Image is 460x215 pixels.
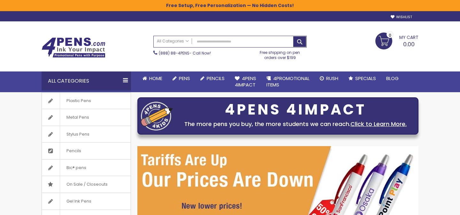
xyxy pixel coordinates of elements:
[42,126,131,143] a: Stylus Pens
[42,143,131,159] a: Pencils
[253,48,307,60] div: Free shipping on pen orders over $199
[141,101,173,130] img: four_pen_logo.png
[266,75,310,88] span: 4PROMOTIONAL ITEMS
[60,176,114,193] span: On Sale / Closeouts
[230,71,261,92] a: 4Pens4impact
[42,109,131,126] a: Metal Pens
[235,75,256,88] span: 4Pens 4impact
[386,75,399,82] span: Blog
[42,71,131,91] div: All Categories
[167,71,195,85] a: Pens
[159,50,211,56] span: - Call Now!
[42,93,131,109] a: Plastic Pens
[315,71,343,85] a: Rush
[159,50,189,56] a: (888) 88-4PENS
[355,75,376,82] span: Specials
[42,159,131,176] a: Bic® pens
[154,36,192,47] a: All Categories
[343,71,381,85] a: Specials
[60,93,97,109] span: Plastic Pens
[157,39,189,44] span: All Categories
[195,71,230,85] a: Pencils
[60,159,93,176] span: Bic® pens
[381,71,404,85] a: Blog
[403,40,415,48] span: 0.00
[176,103,415,116] div: 4PENS 4IMPACT
[42,176,131,193] a: On Sale / Closeouts
[60,126,96,143] span: Stylus Pens
[207,75,225,82] span: Pencils
[60,109,96,126] span: Metal Pens
[176,120,415,129] div: The more pens you buy, the more students we can reach.
[389,32,391,38] span: 0
[391,15,412,19] a: Wishlist
[326,75,338,82] span: Rush
[149,75,162,82] span: Home
[60,193,98,210] span: Gel Ink Pens
[42,37,105,58] img: 4Pens Custom Pens and Promotional Products
[42,193,131,210] a: Gel Ink Pens
[60,143,88,159] span: Pencils
[350,120,407,128] a: Click to Learn More.
[179,75,190,82] span: Pens
[137,71,167,85] a: Home
[375,33,418,48] a: 0.00 0
[261,71,315,92] a: 4PROMOTIONALITEMS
